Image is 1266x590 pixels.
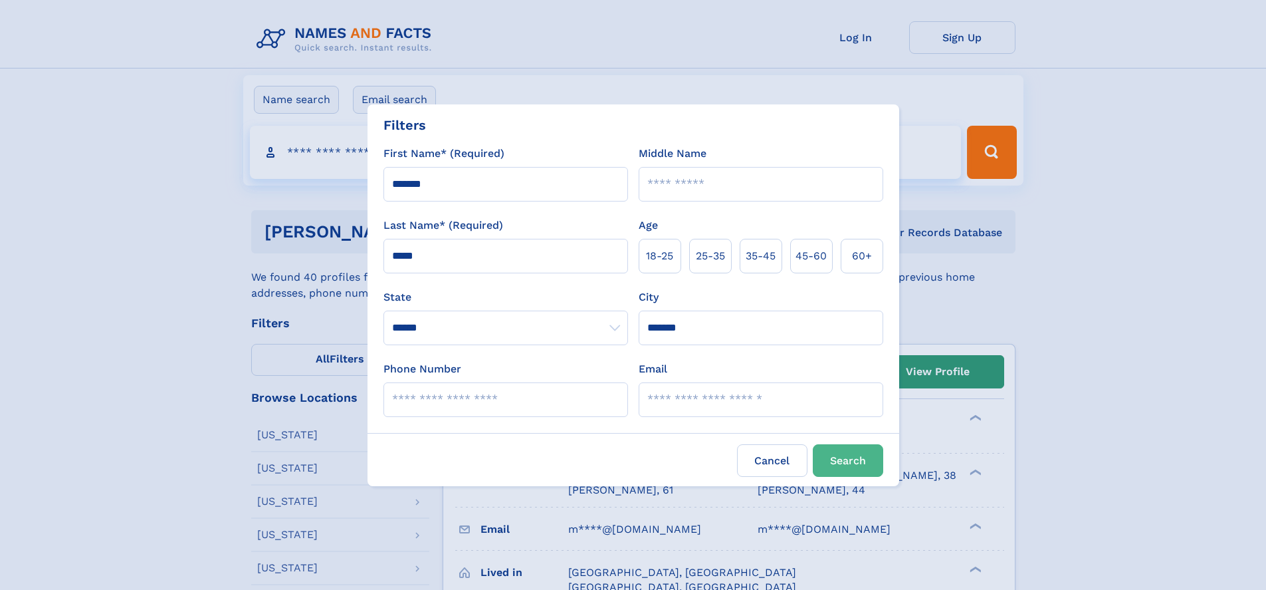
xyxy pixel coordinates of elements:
[639,361,667,377] label: Email
[383,289,628,305] label: State
[852,248,872,264] span: 60+
[746,248,776,264] span: 35‑45
[737,444,807,477] label: Cancel
[646,248,673,264] span: 18‑25
[383,218,503,233] label: Last Name* (Required)
[383,146,504,162] label: First Name* (Required)
[639,218,658,233] label: Age
[639,146,706,162] label: Middle Name
[639,289,659,305] label: City
[696,248,725,264] span: 25‑35
[383,115,426,135] div: Filters
[813,444,883,477] button: Search
[795,248,827,264] span: 45‑60
[383,361,461,377] label: Phone Number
